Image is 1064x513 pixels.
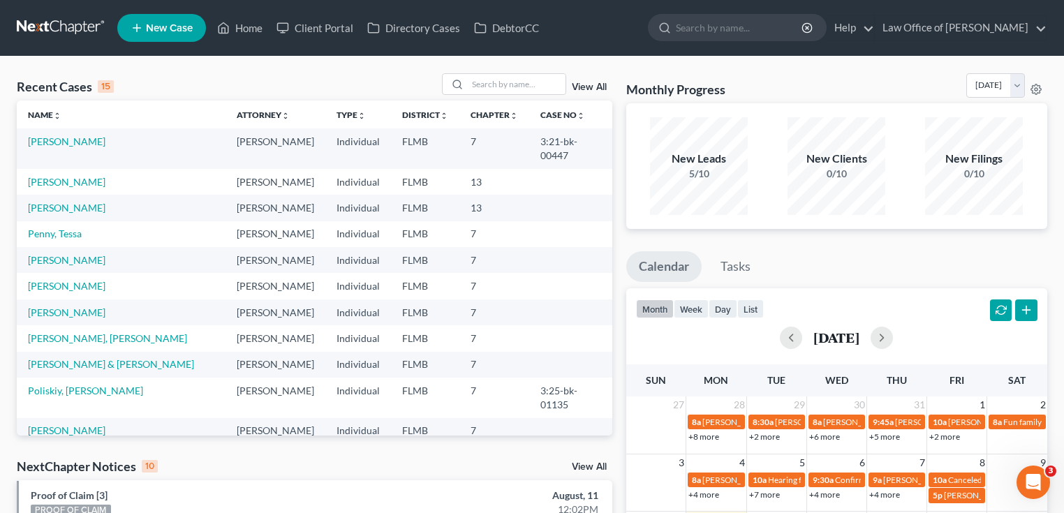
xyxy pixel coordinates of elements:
a: DebtorCC [467,15,546,40]
span: New Case [146,23,193,34]
a: Proof of Claim [3] [31,489,108,501]
span: [PERSON_NAME] [PHONE_NUMBER] [702,417,843,427]
td: 7 [459,247,529,273]
a: Tasks [708,251,763,282]
div: New Leads [650,151,748,167]
span: 10a [933,475,947,485]
span: 8a [813,417,822,427]
span: 29 [792,396,806,413]
a: View All [572,82,607,92]
span: [PERSON_NAME] [823,417,889,427]
span: 31 [912,396,926,413]
td: FLMB [391,195,459,221]
td: [PERSON_NAME] [226,299,325,325]
td: [PERSON_NAME] [226,247,325,273]
a: Attorneyunfold_more [237,110,290,120]
a: +2 more [749,431,780,442]
a: Directory Cases [360,15,467,40]
a: +4 more [869,489,900,500]
td: 7 [459,273,529,299]
td: FLMB [391,247,459,273]
span: 9a [873,475,882,485]
td: 7 [459,352,529,378]
a: Home [210,15,269,40]
a: [PERSON_NAME] [28,306,105,318]
button: list [737,299,764,318]
i: unfold_more [281,112,290,120]
div: 10 [142,460,158,473]
a: View All [572,462,607,472]
span: Fri [950,374,964,386]
td: FLMB [391,169,459,195]
td: [PERSON_NAME] [226,418,325,444]
td: Individual [325,325,391,351]
span: 4 [738,454,746,471]
td: Individual [325,169,391,195]
td: Individual [325,378,391,417]
button: week [674,299,709,318]
td: 7 [459,299,529,325]
a: [PERSON_NAME] [28,135,105,147]
div: Recent Cases [17,78,114,95]
div: 0/10 [925,167,1023,181]
span: 5p [933,490,943,500]
span: 5 [798,454,806,471]
a: +4 more [688,489,719,500]
a: Typeunfold_more [337,110,366,120]
a: [PERSON_NAME] [28,280,105,292]
a: Help [827,15,874,40]
a: Client Portal [269,15,360,40]
td: 13 [459,169,529,195]
span: Canceled: [PERSON_NAME] [948,475,1051,485]
a: [PERSON_NAME] [28,202,105,214]
span: Wed [825,374,848,386]
a: +5 more [869,431,900,442]
span: 9 [1039,454,1047,471]
div: 15 [98,80,114,93]
span: 7 [918,454,926,471]
a: [PERSON_NAME] [28,176,105,188]
span: Sat [1008,374,1026,386]
i: unfold_more [357,112,366,120]
span: Mon [704,374,728,386]
span: [PERSON_NAME] [PHONE_NUMBER] [883,475,1024,485]
span: 8a [692,475,701,485]
span: Hearing for [PERSON_NAME] [768,475,877,485]
td: [PERSON_NAME] [226,325,325,351]
td: [PERSON_NAME] [226,352,325,378]
h3: Monthly Progress [626,81,725,98]
td: Individual [325,352,391,378]
td: 3:25-bk-01135 [529,378,612,417]
a: Districtunfold_more [402,110,448,120]
div: NextChapter Notices [17,458,158,475]
span: 6 [858,454,866,471]
span: [PERSON_NAME] [PHONE_NUMBER] [775,417,916,427]
span: 8a [993,417,1002,427]
a: Penny, Tessa [28,228,82,239]
td: FLMB [391,352,459,378]
span: 3 [1045,466,1056,477]
span: Confirmation hearing for [PERSON_NAME] [835,475,993,485]
span: 10a [753,475,767,485]
td: Individual [325,128,391,168]
a: Case Nounfold_more [540,110,585,120]
td: Individual [325,418,391,444]
td: FLMB [391,299,459,325]
a: Calendar [626,251,702,282]
button: month [636,299,674,318]
td: 3:21-bk-00447 [529,128,612,168]
span: 9:30a [813,475,834,485]
a: +7 more [749,489,780,500]
td: Individual [325,273,391,299]
span: [PERSON_NAME] [PHONE_NUMBER] [702,475,843,485]
i: unfold_more [53,112,61,120]
span: Tue [767,374,785,386]
i: unfold_more [577,112,585,120]
span: [PERSON_NAME] 8576155620 [944,490,1060,500]
span: 28 [732,396,746,413]
div: 5/10 [650,167,748,181]
a: [PERSON_NAME] & [PERSON_NAME] [28,358,194,370]
a: Chapterunfold_more [471,110,518,120]
td: [PERSON_NAME] [226,195,325,221]
span: 9:45a [873,417,894,427]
